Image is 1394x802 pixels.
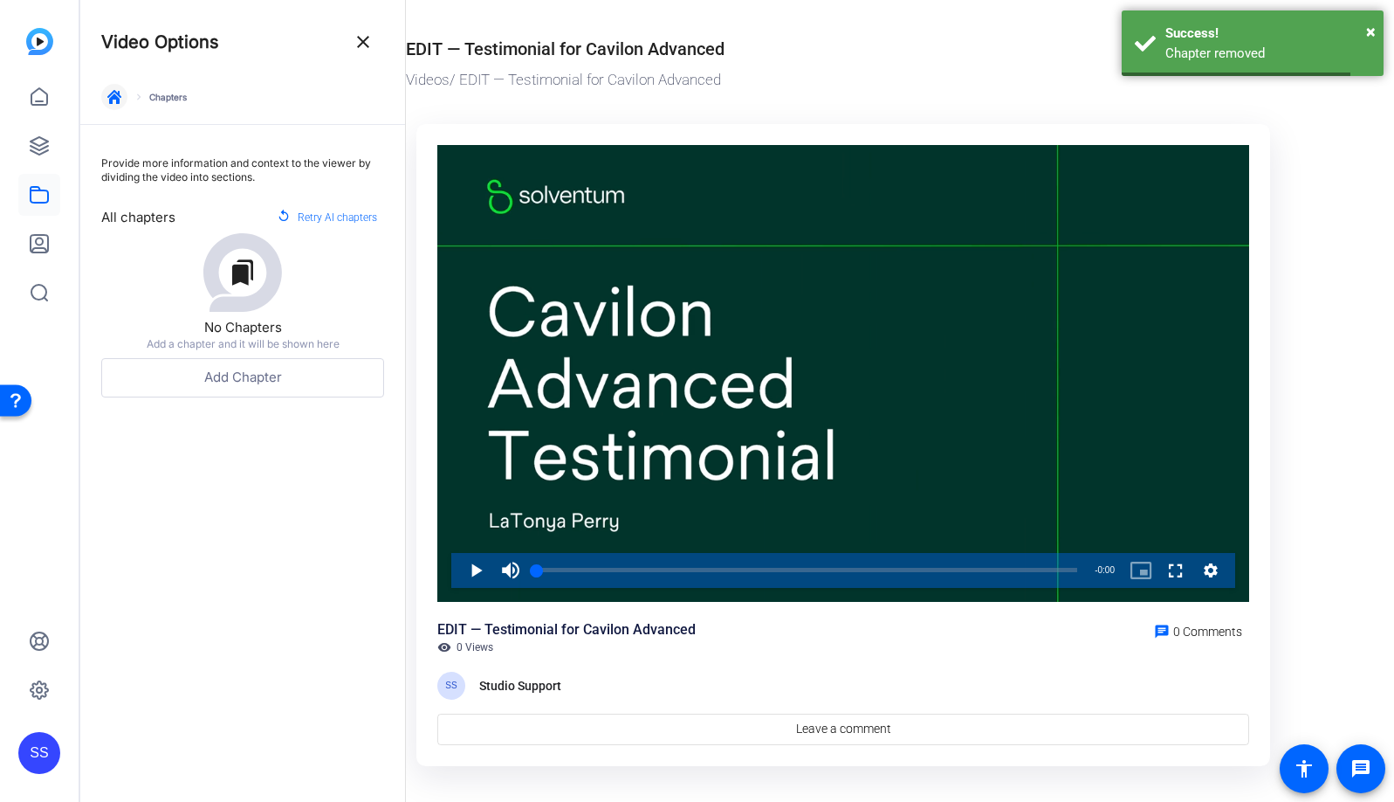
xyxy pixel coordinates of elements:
p: Add a chapter and it will be shown here [147,337,340,351]
h4: Video Options [101,31,219,52]
span: Retry AI chapters [298,206,377,229]
span: - [1095,565,1097,575]
div: Video Player [437,145,1249,602]
span: × [1366,21,1376,42]
mat-icon: visibility [437,640,451,654]
mat-icon: accessibility [1294,758,1315,779]
a: Leave a comment [437,714,1249,745]
div: EDIT — Testimonial for Cavilon Advanced [437,619,696,640]
mat-icon: message [1350,758,1371,779]
button: Add Chapter [101,358,384,398]
div: Progress Bar [537,568,1077,572]
button: Retry AI chapters [270,202,384,233]
mat-icon: close [353,31,374,52]
button: Close [1366,18,1376,45]
a: Videos [406,71,450,88]
span: Leave a comment [796,720,891,738]
div: / EDIT — Testimonial for Cavilon Advanced [406,69,1272,92]
div: SS [18,732,60,774]
div: SS [437,672,465,700]
h4: All chapters [101,208,175,228]
p: No Chapters [204,318,282,338]
a: 0 Comments [1147,619,1249,640]
p: Provide more information and context to the viewer by dividing the video into sections. [101,156,384,184]
div: EDIT — Testimonial for Cavilon Advanced [406,36,724,62]
button: Play [458,553,493,588]
div: Chapter removed [1165,44,1370,64]
mat-icon: replay [277,209,291,226]
span: 0 Views [457,640,493,654]
button: Mute [493,553,528,588]
div: Studio Support [479,675,567,696]
div: Success! [1165,24,1370,44]
button: Picture-in-Picture [1123,553,1158,588]
mat-icon: bookmarks [229,259,257,287]
img: blue-gradient.svg [26,28,53,55]
span: 0:00 [1098,565,1115,575]
mat-icon: chat [1154,624,1170,640]
button: Fullscreen [1158,553,1193,588]
span: 0 Comments [1173,625,1242,639]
